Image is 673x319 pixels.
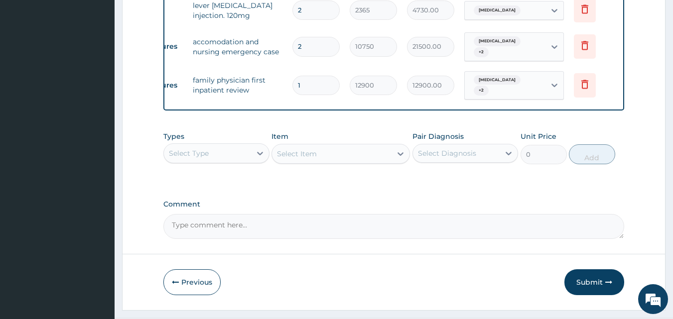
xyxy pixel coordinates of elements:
[271,131,288,141] label: Item
[521,131,556,141] label: Unit Price
[474,36,521,46] span: [MEDICAL_DATA]
[188,70,287,100] td: family physician first inpatient review
[169,148,209,158] div: Select Type
[163,200,625,209] label: Comment
[412,131,464,141] label: Pair Diagnosis
[163,5,187,29] div: Minimize live chat window
[569,144,615,164] button: Add
[418,148,476,158] div: Select Diagnosis
[564,269,624,295] button: Submit
[58,96,137,197] span: We're online!
[474,5,521,15] span: [MEDICAL_DATA]
[18,50,40,75] img: d_794563401_company_1708531726252_794563401
[52,56,167,69] div: Chat with us now
[163,132,184,141] label: Types
[474,86,489,96] span: + 2
[5,213,190,248] textarea: Type your message and hit 'Enter'
[163,269,221,295] button: Previous
[474,75,521,85] span: [MEDICAL_DATA]
[474,47,489,57] span: + 2
[188,32,287,62] td: accomodation and nursing emergency case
